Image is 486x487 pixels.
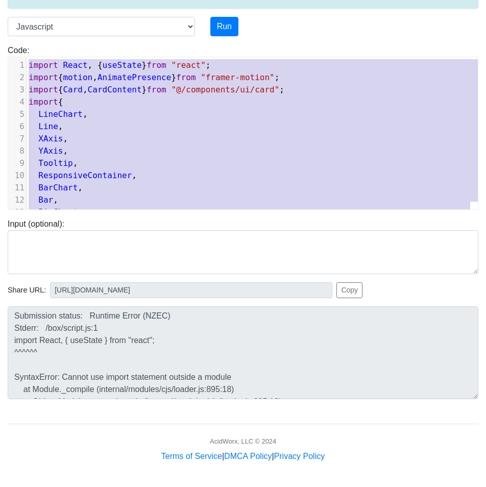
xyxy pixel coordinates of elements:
span: Tooltip [38,158,72,168]
span: "@/components/ui/card" [171,85,279,94]
div: 4 [8,96,26,108]
div: 10 [8,169,26,182]
span: , [29,207,83,217]
span: PieChart [38,207,78,217]
a: DMCA Policy [224,452,272,460]
span: useState [103,60,142,70]
span: import [29,85,58,94]
div: AcidWorx, LLC © 2024 [210,436,276,446]
span: { , } ; [29,85,284,94]
span: motion [63,72,92,82]
div: 1 [8,59,26,71]
span: , { } ; [29,60,211,70]
span: import [29,97,58,107]
span: "framer-motion" [201,72,275,82]
span: React [63,60,87,70]
span: from [147,85,166,94]
div: 2 [8,71,26,84]
span: , [29,134,68,143]
span: Line [38,121,58,131]
span: from [147,60,166,70]
span: Bar [38,195,53,205]
a: Terms of Service [161,452,222,460]
div: 13 [8,206,26,218]
span: { , } ; [29,72,279,82]
span: import [29,60,58,70]
span: from [176,72,196,82]
span: Card [63,85,83,94]
span: "react" [171,60,205,70]
span: import [29,72,58,82]
span: Share URL: [8,285,46,296]
span: { [29,97,63,107]
span: BarChart [38,183,78,192]
span: , [29,121,63,131]
button: Copy [336,282,362,298]
span: CardContent [88,85,142,94]
div: 8 [8,145,26,157]
div: 6 [8,120,26,133]
div: 5 [8,108,26,120]
input: No share available yet [50,282,332,298]
div: 12 [8,194,26,206]
span: YAxis [38,146,63,156]
button: Run [210,17,238,36]
span: , [29,158,78,168]
span: LineChart [38,109,83,119]
span: XAxis [38,134,63,143]
div: 11 [8,182,26,194]
span: ResponsiveContainer [38,171,132,180]
span: , [29,195,58,205]
div: 9 [8,157,26,169]
span: , [29,109,88,119]
div: 3 [8,84,26,96]
span: , [29,183,83,192]
a: Privacy Policy [274,452,325,460]
span: , [29,146,68,156]
div: | | [161,450,325,462]
span: , [29,171,137,180]
div: 7 [8,133,26,145]
span: AnimatePresence [98,72,172,82]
